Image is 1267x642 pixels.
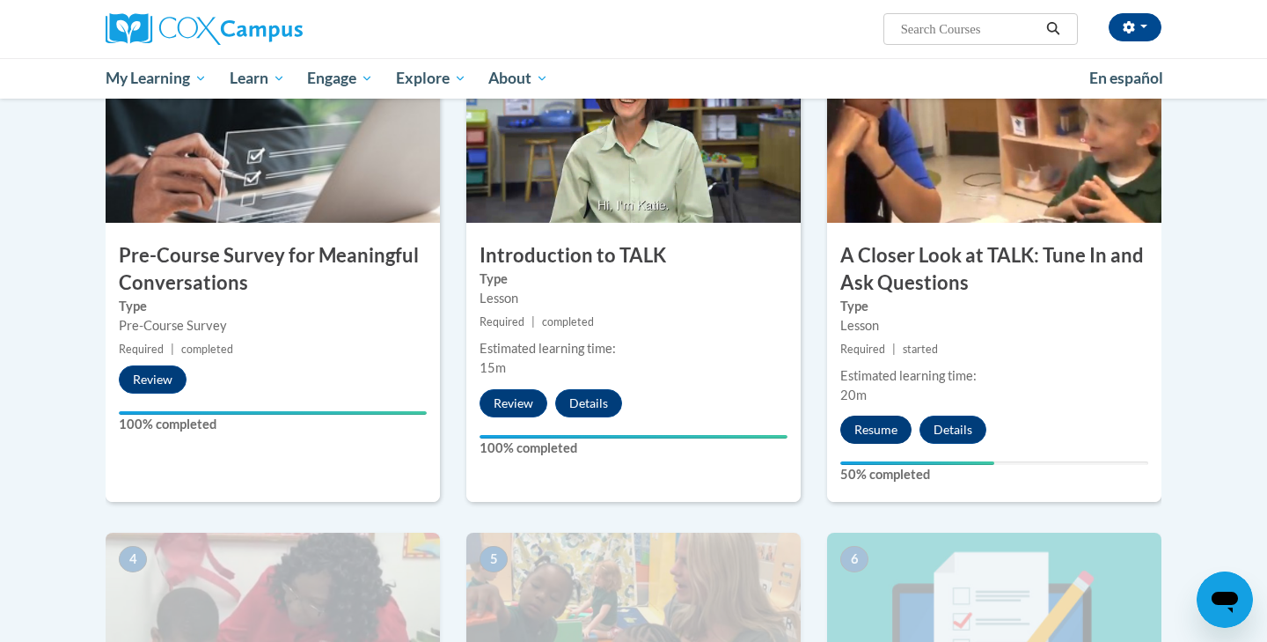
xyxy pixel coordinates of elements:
label: 50% completed [840,465,1148,484]
span: 4 [119,546,147,572]
a: My Learning [94,58,218,99]
span: Required [840,343,885,356]
div: Your progress [119,411,427,415]
h3: A Closer Look at TALK: Tune In and Ask Questions [827,242,1161,297]
span: En español [1089,69,1163,87]
span: 5 [480,546,508,572]
button: Details [919,416,986,444]
button: Review [480,389,547,417]
label: Type [840,297,1148,316]
img: Course Image [827,47,1161,223]
div: Lesson [840,316,1148,336]
div: Pre-Course Survey [119,316,427,336]
label: 100% completed [480,439,787,458]
label: 100% completed [119,415,427,434]
a: Engage [296,58,384,99]
h3: Introduction to TALK [466,242,801,269]
a: Cox Campus [106,13,440,45]
span: Required [119,343,164,356]
button: Account Settings [1109,13,1161,41]
span: Required [480,315,524,328]
a: En español [1078,60,1175,97]
span: Explore [396,68,466,89]
span: | [171,343,174,356]
label: Type [480,269,787,289]
div: Your progress [840,461,994,465]
input: Search Courses [899,18,1040,40]
img: Cox Campus [106,13,303,45]
img: Course Image [466,47,801,223]
button: Search [1040,18,1066,40]
span: 15m [480,360,506,375]
a: Explore [384,58,478,99]
div: Lesson [480,289,787,308]
div: Your progress [480,435,787,439]
span: 6 [840,546,868,572]
span: About [488,68,548,89]
span: | [892,343,896,356]
span: My Learning [106,68,207,89]
label: Type [119,297,427,316]
span: completed [542,315,594,328]
button: Review [119,365,187,394]
div: Estimated learning time: [480,339,787,358]
iframe: Button to launch messaging window [1197,572,1253,628]
button: Details [555,389,622,417]
span: Learn [230,68,285,89]
button: Resume [840,416,912,444]
span: | [531,315,535,328]
span: completed [181,343,233,356]
a: About [478,58,560,99]
h3: Pre-Course Survey for Meaningful Conversations [106,242,440,297]
a: Learn [218,58,297,99]
span: Engage [307,68,373,89]
span: started [903,343,938,356]
div: Main menu [79,58,1188,99]
img: Course Image [106,47,440,223]
div: Estimated learning time: [840,366,1148,386]
span: 20m [840,387,867,402]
